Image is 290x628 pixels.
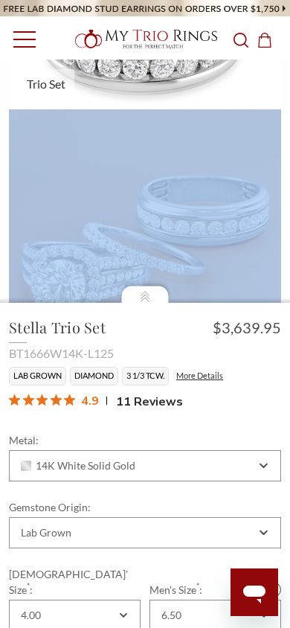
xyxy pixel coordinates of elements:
[116,390,183,412] span: 11 Reviews
[9,345,281,362] div: BT1666W14K-L125
[21,527,71,539] div: Lab Grown
[233,31,248,48] button: Search
[9,499,281,515] label: Gemstone Origin:
[9,390,183,412] button: Rated 4.9 out of 5 stars from 11 reviews. Jump to reviews.
[257,33,272,48] svg: cart.cart_preview
[21,609,41,621] div: 4.00
[149,582,281,597] label: Men's Size :
[231,568,278,616] iframe: Button to launch messaging window
[9,367,66,385] li: Lab Grown
[9,450,281,481] div: Combobox
[13,39,36,40] span: Toggle menu
[18,69,74,99] span: Trio Set
[176,371,223,380] a: More Details
[122,367,169,385] li: 3 1/3 TCW.
[70,19,221,60] a: My Trio Rings
[81,391,99,409] span: 4.9
[9,566,141,597] label: [DEMOGRAPHIC_DATA]' Size :
[70,367,118,385] li: Diamond
[21,460,135,472] span: 14K White Solid Gold
[9,432,281,448] label: Metal:
[233,33,248,48] svg: Search
[161,609,181,621] div: 6.50
[257,31,281,48] a: Cart with 0 items
[9,517,281,548] div: Combobox
[213,318,281,336] span: $3,639.95
[70,24,221,54] img: My Trio Rings
[9,316,106,339] h1: Stella Trio Set
[9,109,281,382] img: Photo of Stella 3 1/3 ct tw. Lab Grown Round Solitaire Trio Set 14K White Gold [BT1666W-L125]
